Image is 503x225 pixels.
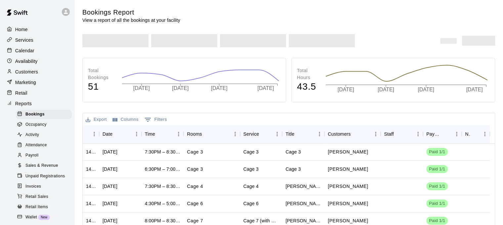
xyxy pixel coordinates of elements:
[16,140,74,151] a: Attendance
[462,125,490,143] div: Notes
[5,77,69,87] a: Marketing
[5,35,69,45] a: Services
[328,200,368,207] p: Shelby Albus
[83,125,99,143] div: ID
[25,173,65,180] span: Unpaid Registrations
[25,204,48,210] span: Retail Items
[16,171,74,181] a: Unpaid Registrations
[328,166,368,173] p: Josh DeBardelaben
[155,129,164,139] button: Sort
[243,166,259,172] div: Cage 3
[465,125,471,143] div: Notes
[25,194,48,200] span: Retail Sales
[285,125,294,143] div: Title
[16,109,74,119] a: Bookings
[16,202,72,212] div: Retail Items
[15,58,38,65] p: Availability
[89,129,99,139] button: Menu
[285,166,301,172] div: Cage 3
[25,152,38,159] span: Payroll
[132,129,142,139] button: Menu
[99,125,142,143] div: Date
[384,125,394,143] div: Staff
[103,183,117,190] div: Wed, Sep 10, 2025
[426,201,448,207] span: Paid 1/1
[394,129,403,139] button: Sort
[5,67,69,77] a: Customers
[426,125,442,143] div: Payment
[328,149,368,156] p: Jordan Davis
[243,183,259,190] div: Cage 4
[426,218,448,224] span: Paid 1/1
[243,125,259,143] div: Service
[25,121,47,128] span: Occupancy
[16,182,72,191] div: Invoices
[82,8,180,17] h5: Bookings Report
[381,125,423,143] div: Staff
[145,149,181,155] div: 7:30PM – 8:30PM
[16,130,72,140] div: Activity
[16,192,72,202] div: Retail Sales
[285,183,321,190] div: Ryan Rosenfelder
[16,192,74,202] a: Retail Sales
[15,90,27,96] p: Retail
[5,56,69,66] a: Availability
[25,142,47,149] span: Attendance
[202,129,211,139] button: Sort
[297,81,319,93] h4: 43.5
[426,149,448,155] span: Paid 1/1
[187,125,202,143] div: Rooms
[16,119,74,130] a: Occupancy
[86,217,96,224] div: 1405800
[371,129,381,139] button: Menu
[86,200,96,207] div: 1417144
[426,183,448,190] span: Paid 1/1
[419,87,435,92] tspan: [DATE]
[142,125,184,143] div: Time
[5,99,69,109] a: Reports
[112,129,122,139] button: Sort
[15,26,28,33] p: Home
[187,149,203,156] p: Cage 3
[467,87,484,92] tspan: [DATE]
[423,125,462,143] div: Payment
[16,202,74,212] a: Retail Items
[111,114,140,125] button: Select columns
[86,166,96,172] div: 1417897
[86,183,96,190] div: 1417876
[294,129,304,139] button: Sort
[15,79,36,86] p: Marketing
[338,87,354,92] tspan: [DATE]
[5,46,69,56] div: Calendar
[145,125,155,143] div: Time
[84,114,108,125] button: Export
[240,125,282,143] div: Service
[15,37,33,43] p: Services
[25,132,39,138] span: Activity
[328,183,368,190] p: Ryan Rosenfelder
[103,200,117,207] div: Wed, Sep 10, 2025
[5,24,69,34] a: Home
[16,212,74,222] a: WalletNew
[25,162,58,169] span: Sales & Revenue
[258,86,275,91] tspan: [DATE]
[15,100,32,107] p: Reports
[16,151,74,161] a: Payroll
[187,217,203,224] p: Cage 7
[187,200,203,207] p: Cage 6
[16,161,72,170] div: Sales & Revenue
[15,47,34,54] p: Calendar
[16,181,74,192] a: Invoices
[145,183,181,190] div: 7:30PM – 8:30PM
[172,86,189,91] tspan: [DATE]
[16,130,74,140] a: Activity
[471,129,480,139] button: Sort
[243,200,259,207] div: Cage 6
[297,67,319,81] p: Total Hours
[15,68,38,75] p: Customers
[86,149,96,155] div: 1418010
[16,172,72,181] div: Unpaid Registrations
